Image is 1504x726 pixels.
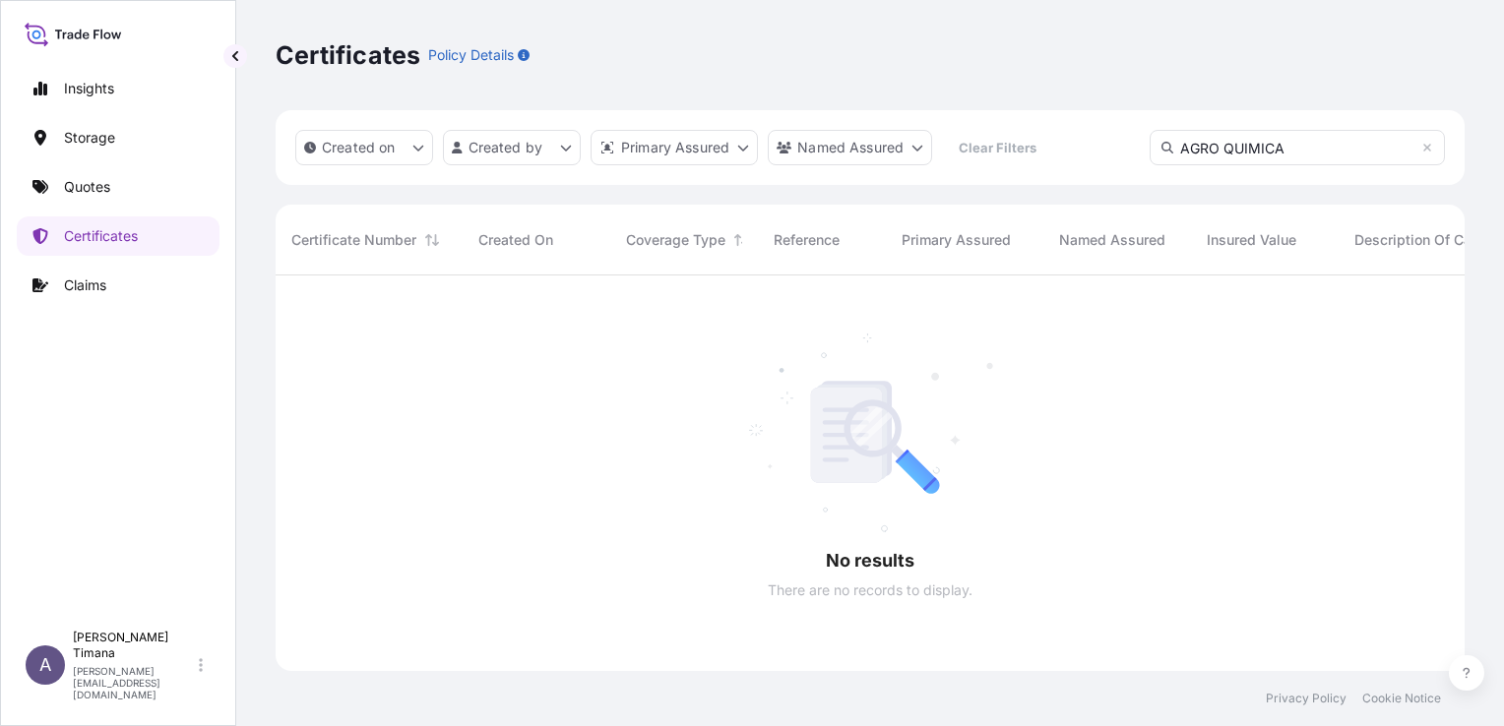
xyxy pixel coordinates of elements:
button: createdBy Filter options [443,130,581,165]
a: Storage [17,118,219,157]
a: Certificates [17,216,219,256]
span: A [39,655,51,675]
button: distributor Filter options [591,130,758,165]
p: Created by [469,138,543,157]
input: Search Certificate or Reference... [1150,130,1445,165]
p: Certificates [64,226,138,246]
span: Reference [774,230,840,250]
span: Created On [478,230,553,250]
span: Primary Assured [902,230,1011,250]
span: Named Assured [1059,230,1165,250]
p: Insights [64,79,114,98]
span: Insured Value [1207,230,1296,250]
a: Insights [17,69,219,108]
p: [PERSON_NAME] Timana [73,630,195,661]
p: Certificates [276,39,420,71]
button: Sort [729,228,753,252]
p: Storage [64,128,115,148]
a: Claims [17,266,219,305]
p: Primary Assured [621,138,729,157]
a: Privacy Policy [1266,691,1347,706]
button: createdOn Filter options [295,130,433,165]
span: Coverage Type [626,230,725,250]
span: Description Of Cargo [1354,230,1493,250]
span: Certificate Number [291,230,416,250]
button: Clear Filters [942,132,1052,163]
p: Policy Details [428,45,514,65]
button: cargoOwner Filter options [768,130,932,165]
a: Cookie Notice [1362,691,1441,706]
a: Quotes [17,167,219,207]
p: Created on [322,138,396,157]
p: Named Assured [797,138,904,157]
p: Quotes [64,177,110,197]
p: Clear Filters [959,138,1036,157]
p: [PERSON_NAME][EMAIL_ADDRESS][DOMAIN_NAME] [73,665,195,700]
button: Sort [420,228,444,252]
p: Claims [64,275,106,295]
